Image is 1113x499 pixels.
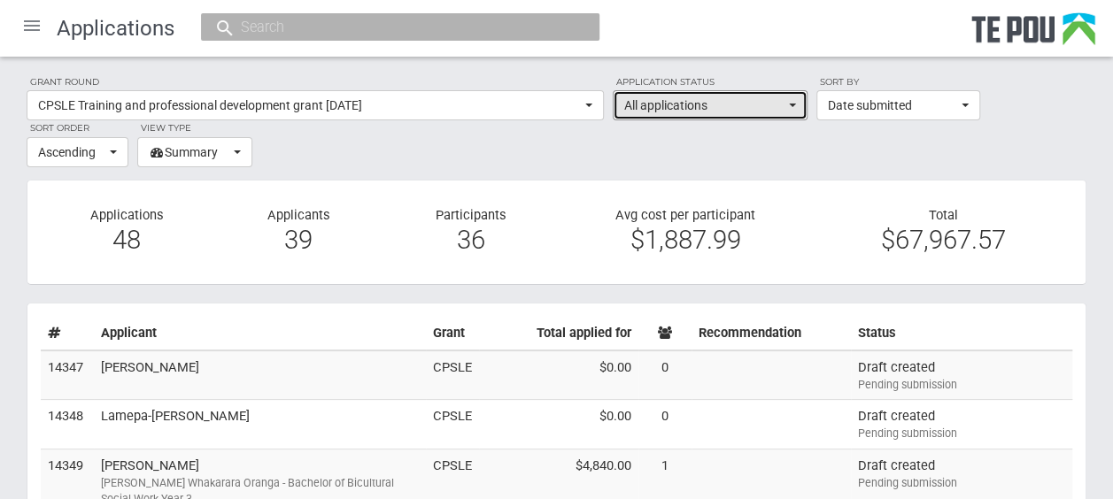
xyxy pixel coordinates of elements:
th: Status [851,317,1072,350]
td: 14348 [41,400,94,449]
button: CPSLE Training and professional development grant [DATE] [27,90,604,120]
div: 48 [54,232,199,248]
span: Ascending [38,143,105,161]
div: Participants [384,207,556,257]
th: Applicant [94,317,426,350]
td: $0.00 [479,350,638,400]
span: Date submitted [828,96,957,114]
button: Summary [137,137,252,167]
label: View type [137,120,252,136]
button: All applications [613,90,808,120]
div: 39 [226,232,371,248]
div: Pending submission [858,475,1065,491]
th: Recommendation [692,317,851,350]
div: Applicants [213,207,384,257]
span: All applications [624,96,785,114]
td: Draft created [851,400,1072,449]
td: Lamepa-[PERSON_NAME] [94,400,426,449]
th: Total applied for [479,317,638,350]
td: [PERSON_NAME] [94,350,426,400]
td: 0 [638,400,692,449]
span: CPSLE Training and professional development grant [DATE] [38,96,581,114]
td: Draft created [851,350,1072,400]
label: Application status [613,74,808,90]
td: CPSLE [426,350,479,400]
td: $0.00 [479,400,638,449]
div: Pending submission [858,426,1065,441]
label: Sort order [27,120,128,136]
td: 0 [638,350,692,400]
div: $1,887.99 [569,232,800,248]
div: Total [815,207,1072,249]
div: Applications [41,207,213,257]
div: Avg cost per participant [556,207,814,257]
th: Grant [426,317,479,350]
button: Date submitted [816,90,980,120]
td: CPSLE [426,400,479,449]
label: Grant round [27,74,604,90]
input: Search [236,18,547,36]
div: Pending submission [858,377,1065,393]
span: Summary [149,143,229,161]
td: 14347 [41,350,94,400]
div: 36 [398,232,543,248]
div: $67,967.57 [828,232,1059,248]
button: Ascending [27,137,128,167]
label: Sort by [816,74,980,90]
